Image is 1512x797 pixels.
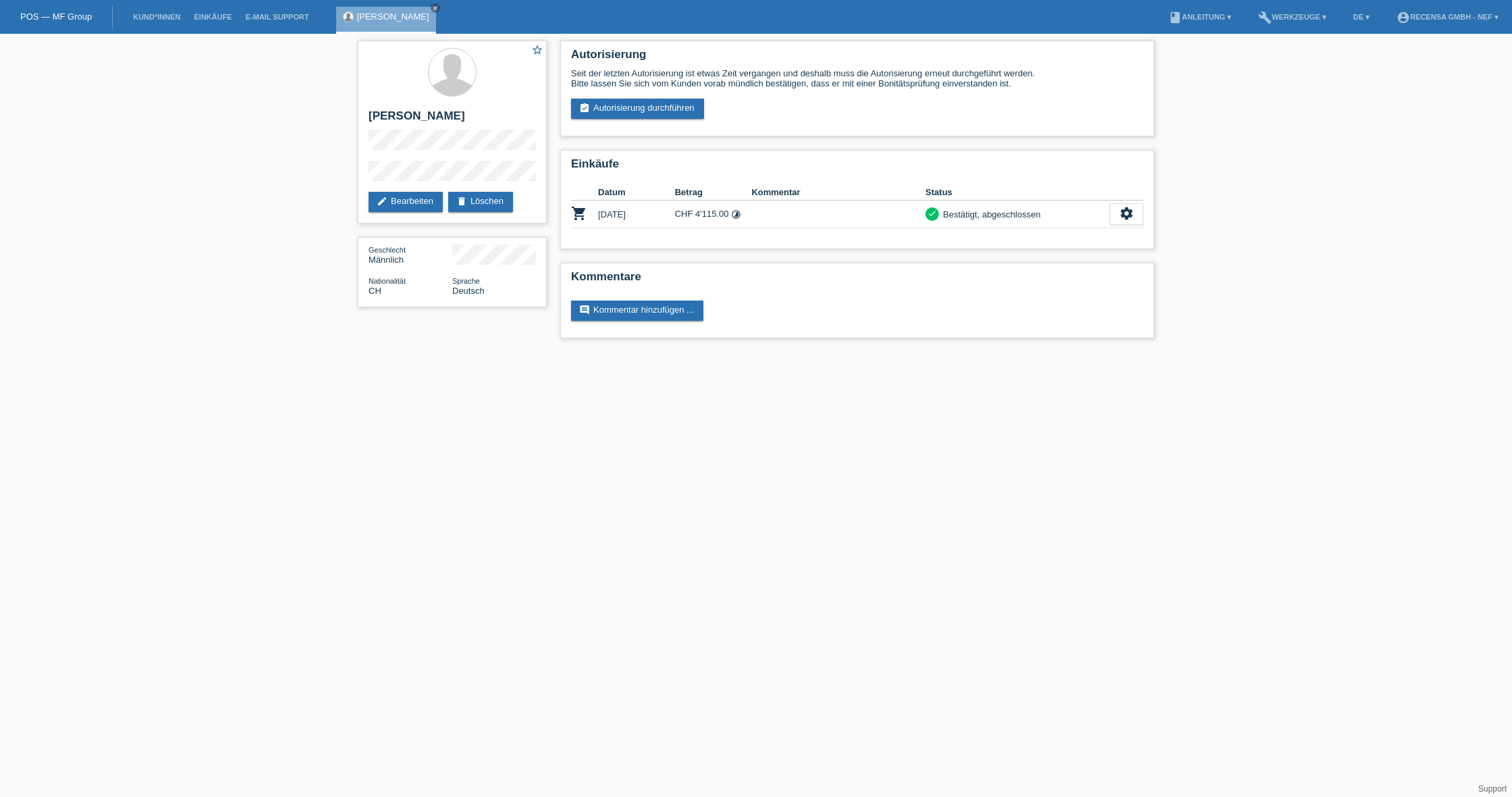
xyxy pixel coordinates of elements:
th: Datum [598,184,675,201]
span: Geschlecht [369,246,406,254]
i: assignment_turned_in [579,103,590,113]
i: Fixe Raten (12 Raten) [731,209,741,220]
h2: Kommentare [571,270,1143,290]
span: Schweiz [369,286,381,296]
i: POSP00027770 [571,205,587,222]
a: Support [1478,784,1507,794]
h2: Einkäufe [571,157,1143,178]
span: Nationalität [369,277,406,285]
a: close [431,3,440,13]
i: book [1168,11,1182,24]
th: Kommentar [751,184,925,201]
a: bookAnleitung ▾ [1162,13,1238,21]
a: account_circleRecensa GmbH - Nef ▾ [1390,13,1505,21]
a: Kund*innen [126,13,187,21]
span: Deutsch [452,286,485,296]
i: star_border [531,44,543,56]
i: edit [377,196,387,207]
a: Einkäufe [187,13,238,21]
a: [PERSON_NAME] [357,11,429,22]
a: commentKommentar hinzufügen ... [571,301,703,321]
i: build [1258,11,1272,24]
i: close [432,5,439,11]
h2: Autorisierung [571,48,1143,68]
div: Bestätigt, abgeschlossen [939,207,1041,222]
i: comment [579,305,590,315]
a: buildWerkzeuge ▾ [1251,13,1333,21]
a: POS — MF Group [20,11,92,22]
th: Betrag [675,184,752,201]
td: CHF 4'115.00 [675,201,752,228]
i: check [927,209,937,218]
h2: [PERSON_NAME] [369,109,536,130]
span: Sprache [452,277,480,285]
a: assignment_turned_inAutorisierung durchführen [571,99,704,119]
i: account_circle [1397,11,1410,24]
div: Seit der letzten Autorisierung ist etwas Zeit vergangen und deshalb muss die Autorisierung erneut... [571,68,1143,88]
a: DE ▾ [1347,13,1376,21]
th: Status [925,184,1110,201]
a: star_border [531,44,543,58]
a: E-Mail Support [239,13,316,21]
i: settings [1119,206,1134,221]
div: Männlich [369,245,452,265]
td: [DATE] [598,201,675,228]
a: deleteLöschen [448,192,513,212]
i: delete [456,196,467,207]
a: editBearbeiten [369,192,443,212]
